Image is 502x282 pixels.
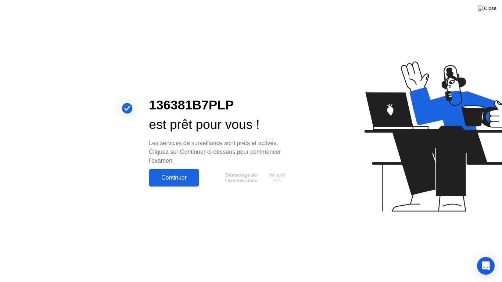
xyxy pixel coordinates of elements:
[149,115,289,134] div: est prêt pour vous !
[149,169,199,187] button: Continuer
[203,171,289,185] button: Démarrage de l'examen dans9m and 57s
[268,172,287,183] span: 9m and 57s
[477,257,495,275] div: Open Intercom Messenger
[149,95,289,115] div: 136381B7PLP
[149,139,289,165] div: Les services de surveillance sont prêts et activés. Cliquez sur Continuer ci-dessous pour commenc...
[151,174,197,181] div: Continuer
[478,6,496,11] img: Close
